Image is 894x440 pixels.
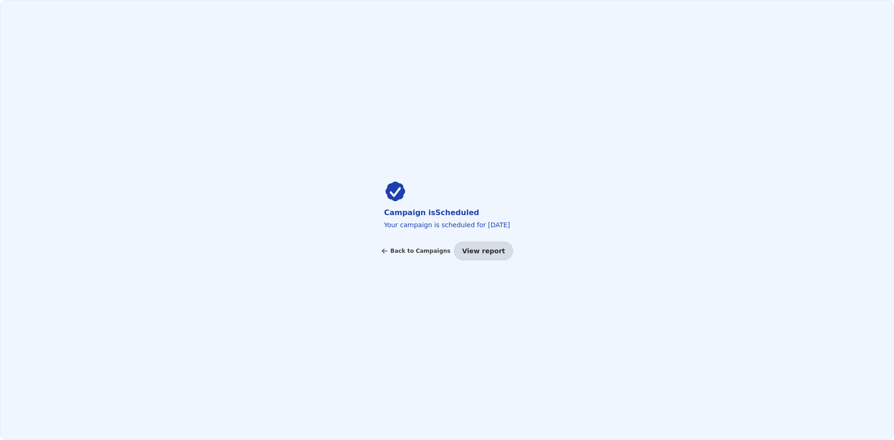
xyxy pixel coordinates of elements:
p: Your campaign is scheduled for [DATE] [384,219,510,230]
span: View report [462,248,505,254]
button: Back to Campaigns [381,242,450,260]
button: View report [454,242,513,260]
span: Back to Campaigns [390,248,450,254]
h2: Campaign is Scheduled [384,206,510,219]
